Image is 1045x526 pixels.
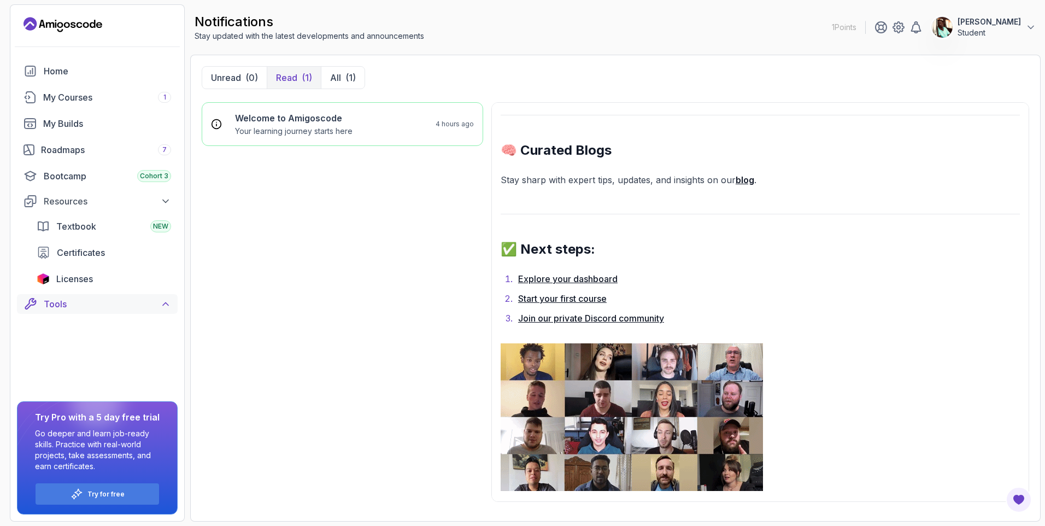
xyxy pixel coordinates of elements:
a: bootcamp [17,165,178,187]
p: 4 hours ago [436,120,474,128]
a: Landing page [24,16,102,33]
span: NEW [153,222,168,231]
button: Try for free [35,483,160,505]
div: Bootcamp [44,170,171,183]
p: Go deeper and learn job-ready skills. Practice with real-world projects, take assessments, and ea... [35,428,160,472]
a: home [17,60,178,82]
span: Textbook [56,220,96,233]
p: Stay sharp with expert tips, updates, and insights on our . [501,172,1020,188]
span: 7 [162,145,167,154]
h6: Welcome to Amigoscode [235,112,353,125]
p: Student [958,27,1021,38]
div: My Courses [43,91,171,104]
a: blog [736,174,754,185]
img: jetbrains icon [37,273,50,284]
h2: 🧠 Curated Blogs [501,142,1020,159]
a: courses [17,86,178,108]
button: Unread(0) [202,67,267,89]
div: (0) [245,71,258,84]
a: Start your first course [518,293,607,304]
div: Resources [44,195,171,208]
button: Resources [17,191,178,211]
div: Tools [44,297,171,311]
a: builds [17,113,178,135]
button: All(1) [321,67,365,89]
p: Unread [211,71,241,84]
a: Try for free [87,490,125,499]
p: 1 Points [832,22,856,33]
span: Licenses [56,272,93,285]
h2: notifications [195,13,424,31]
p: [PERSON_NAME] [958,16,1021,27]
span: 1 [163,93,166,102]
a: certificates [30,242,178,264]
button: Read(1) [267,67,321,89]
div: (1) [302,71,312,84]
a: textbook [30,215,178,237]
span: Certificates [57,246,105,259]
button: Tools [17,294,178,314]
button: user profile image[PERSON_NAME]Student [931,16,1036,38]
div: (1) [345,71,356,84]
a: Explore your dashboard [518,273,618,284]
a: Join our private Discord community [518,313,664,324]
h2: ✅ Next steps: [501,241,1020,258]
p: Your learning journey starts here [235,126,353,137]
p: Read [276,71,297,84]
a: roadmaps [17,139,178,161]
img: Faces of Amigoscode [501,343,763,491]
span: Cohort 3 [140,172,168,180]
div: Roadmaps [41,143,171,156]
button: Open Feedback Button [1006,487,1032,513]
div: Home [44,65,171,78]
img: user profile image [932,17,953,38]
p: All [330,71,341,84]
a: licenses [30,268,178,290]
p: Stay updated with the latest developments and announcements [195,31,424,42]
div: My Builds [43,117,171,130]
